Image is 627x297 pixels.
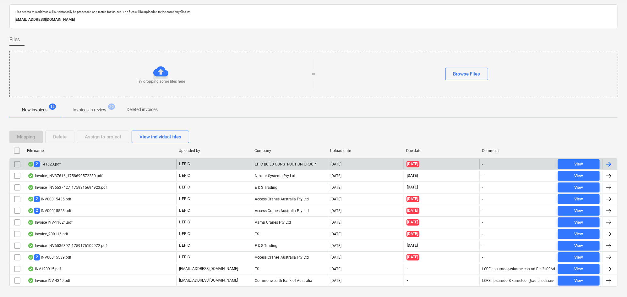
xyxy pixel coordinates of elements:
div: View [574,196,583,203]
div: - [482,232,483,236]
span: [DATE] [406,196,419,202]
p: Invoices in review [73,107,106,113]
button: View [558,217,600,227]
p: Files sent to this address will automatically be processed and tested for viruses. The files will... [15,10,612,14]
div: Nexdor Systems Pty Ltd [252,171,328,181]
p: I. EPIC [179,173,190,178]
div: TS [252,229,328,239]
div: View [574,277,583,284]
div: OCR finished [28,197,34,202]
span: 2 [34,254,40,260]
p: I. EPIC [179,185,190,190]
button: View [558,241,600,251]
div: View [574,266,583,273]
div: EPIC BUILD CONSTRUCTION GROUP [252,159,328,169]
iframe: Chat Widget [596,267,627,297]
span: [DATE] [406,185,419,190]
button: View [558,194,600,204]
div: - [482,162,483,166]
div: INV00015539.pdf [28,254,71,260]
p: [EMAIL_ADDRESS][DOMAIN_NAME] [15,16,612,23]
span: [DATE] [406,231,419,237]
div: [DATE] [331,220,342,225]
div: Access Cranes Australia Pty Ltd [252,252,328,262]
p: I. EPIC [179,243,190,248]
p: I. EPIC [179,196,190,202]
div: Invoice INV-11021.pdf [28,220,73,225]
div: [DATE] [331,232,342,236]
div: - [482,174,483,178]
div: [DATE] [331,244,342,248]
div: [DATE] [331,185,342,190]
div: OCR finished [28,232,34,237]
div: Browse Files [453,70,480,78]
div: OCR finished [28,243,34,248]
p: Try dropping some files here [137,79,185,84]
div: Company [254,148,325,153]
p: or [312,71,316,77]
div: INV120915.pdf [28,266,61,272]
div: E & S Trading [252,182,328,193]
div: - [482,220,483,225]
button: Browse Files [445,68,488,80]
p: [EMAIL_ADDRESS][DOMAIN_NAME] [179,266,238,272]
div: OCR finished [28,220,34,225]
div: - [482,255,483,260]
div: INV00015435.pdf [28,196,71,202]
div: - [482,209,483,213]
div: Invoice INV-4349.pdf [28,278,70,283]
div: 141623.pdf [28,161,61,167]
button: View [558,229,600,239]
div: [DATE] [331,278,342,283]
div: E & S Trading [252,241,328,251]
div: - [482,197,483,201]
span: [DATE] [406,173,419,178]
div: [DATE] [331,162,342,166]
button: View individual files [132,131,189,143]
div: OCR finished [28,278,34,283]
span: 2 [34,161,40,167]
p: Deleted invoices [127,106,158,113]
div: - [482,185,483,190]
div: View [574,231,583,238]
div: [DATE] [331,209,342,213]
div: View [574,184,583,191]
button: View [558,171,600,181]
span: Files [9,36,20,43]
div: Invoice_INV37616_1758690572230.pdf [28,173,102,178]
div: View individual files [139,133,181,141]
div: View [574,254,583,261]
div: Invoice_INV6537427_1759315694923.pdf [28,185,107,190]
p: I. EPIC [179,255,190,260]
div: Comment [482,148,553,153]
p: I. EPIC [179,231,190,237]
div: View [574,161,583,168]
span: - [406,266,409,272]
div: OCR finished [28,162,34,167]
button: View [558,276,600,286]
span: 20 [108,104,115,110]
div: INV00015523.pdf [28,208,71,214]
div: Commonwealth Bank of Australia [252,276,328,286]
span: 2 [34,196,40,202]
div: TS [252,264,328,274]
div: [DATE] [331,174,342,178]
div: OCR finished [28,208,34,213]
div: OCR finished [28,185,34,190]
div: View [574,207,583,215]
span: [DATE] [406,254,419,260]
span: [DATE] [406,208,419,214]
div: [DATE] [331,255,342,260]
div: [DATE] [331,197,342,201]
div: - [482,244,483,248]
span: 2 [34,208,40,214]
p: I. EPIC [179,208,190,213]
span: 15 [49,104,56,110]
div: View [574,219,583,226]
button: View [558,206,600,216]
div: Upload date [330,148,401,153]
span: [DATE] [406,243,419,248]
div: Invoice_INV6536397_1759176109972.pdf [28,243,107,248]
div: File name [27,148,174,153]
